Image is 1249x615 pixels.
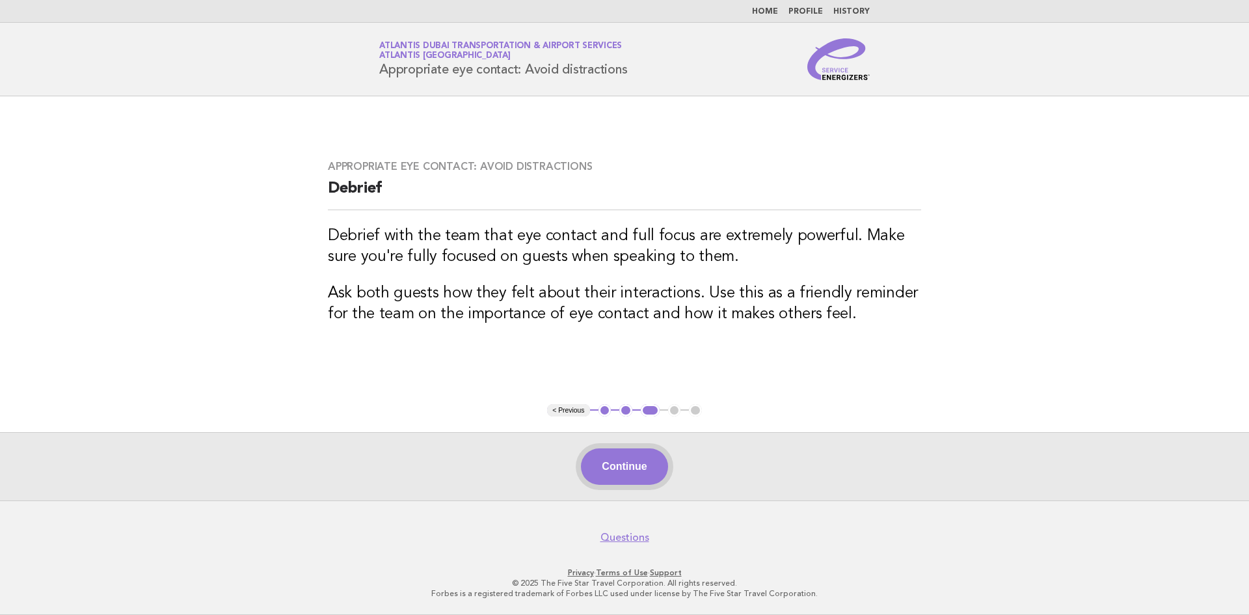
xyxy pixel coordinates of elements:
a: Support [650,568,682,577]
button: Continue [581,448,667,485]
h3: Debrief with the team that eye contact and full focus are extremely powerful. Make sure you're fu... [328,226,921,267]
button: 2 [619,404,632,417]
p: · · [226,567,1023,578]
h2: Debrief [328,178,921,210]
img: Service Energizers [807,38,870,80]
a: History [833,8,870,16]
a: Privacy [568,568,594,577]
button: < Previous [547,404,589,417]
h3: Appropriate eye contact: Avoid distractions [328,160,921,173]
button: 1 [598,404,611,417]
a: Terms of Use [596,568,648,577]
h1: Appropriate eye contact: Avoid distractions [379,42,627,76]
a: Questions [600,531,649,544]
p: © 2025 The Five Star Travel Corporation. All rights reserved. [226,578,1023,588]
span: Atlantis [GEOGRAPHIC_DATA] [379,52,511,61]
h3: Ask both guests how they felt about their interactions. Use this as a friendly reminder for the t... [328,283,921,325]
a: Profile [788,8,823,16]
a: Atlantis Dubai Transportation & Airport ServicesAtlantis [GEOGRAPHIC_DATA] [379,42,622,60]
p: Forbes is a registered trademark of Forbes LLC used under license by The Five Star Travel Corpora... [226,588,1023,599]
button: 3 [641,404,660,417]
a: Home [752,8,778,16]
